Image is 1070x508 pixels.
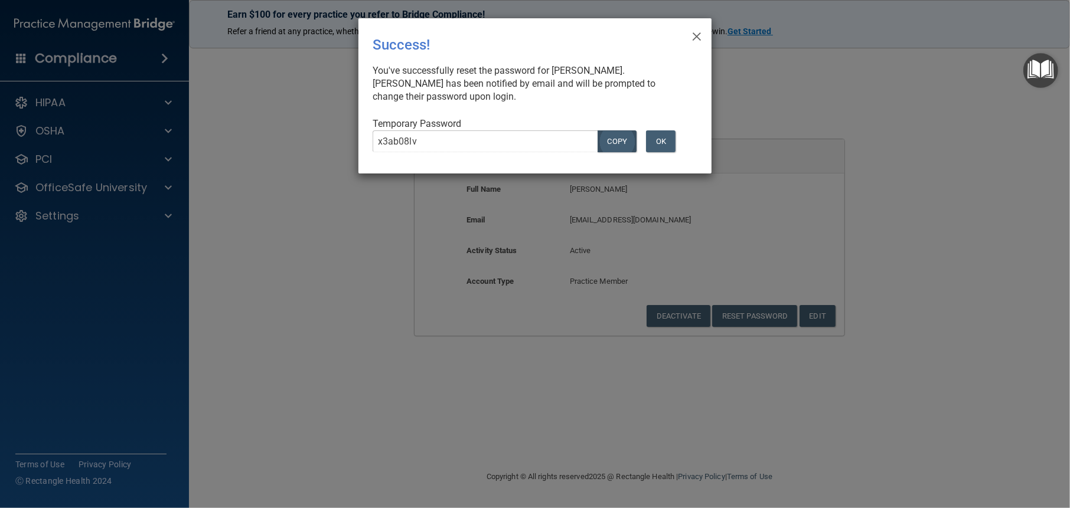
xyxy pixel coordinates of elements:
[691,23,702,47] span: ×
[598,130,637,152] button: COPY
[373,64,688,103] div: You've successfully reset the password for [PERSON_NAME]. [PERSON_NAME] has been notified by emai...
[646,130,676,152] button: OK
[1023,53,1058,88] button: Open Resource Center
[373,118,461,129] span: Temporary Password
[373,28,649,62] div: Success!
